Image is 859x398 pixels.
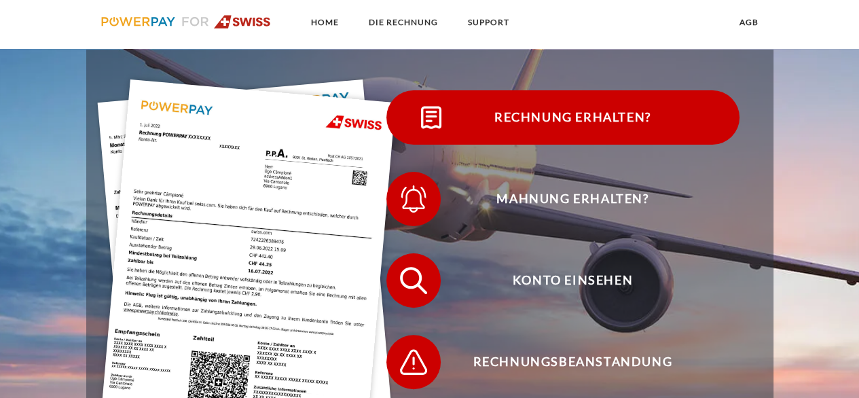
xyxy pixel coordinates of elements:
[728,10,770,35] a: agb
[299,10,350,35] a: Home
[101,15,272,29] img: logo-swiss.svg
[406,253,739,308] span: Konto einsehen
[386,172,739,226] button: Mahnung erhalten?
[386,253,739,308] button: Konto einsehen
[397,345,431,379] img: qb_warning.svg
[414,101,448,134] img: qb_bill.svg
[397,182,431,216] img: qb_bell.svg
[397,264,431,297] img: qb_search.svg
[386,90,739,145] button: Rechnung erhalten?
[406,172,739,226] span: Mahnung erhalten?
[386,335,739,389] button: Rechnungsbeanstandung
[406,90,739,145] span: Rechnung erhalten?
[357,10,449,35] a: DIE RECHNUNG
[456,10,520,35] a: SUPPORT
[406,335,739,389] span: Rechnungsbeanstandung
